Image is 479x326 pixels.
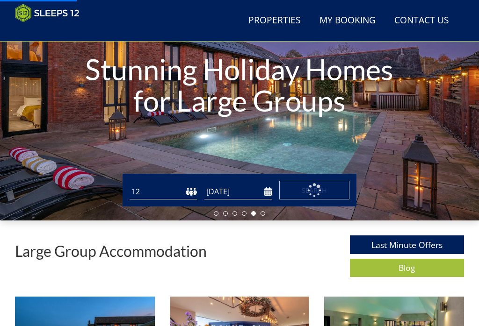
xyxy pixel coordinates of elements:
[302,186,327,195] span: Search
[72,35,407,135] h1: Stunning Holiday Homes for Large Groups
[391,10,453,31] a: Contact Us
[15,243,207,259] p: Large Group Accommodation
[15,4,80,22] img: Sleeps 12
[10,28,109,36] iframe: Customer reviews powered by Trustpilot
[316,10,379,31] a: My Booking
[350,259,464,277] a: Blog
[245,10,305,31] a: Properties
[279,181,349,199] button: Search
[204,184,272,199] input: Arrival Date
[350,235,464,254] a: Last Minute Offers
